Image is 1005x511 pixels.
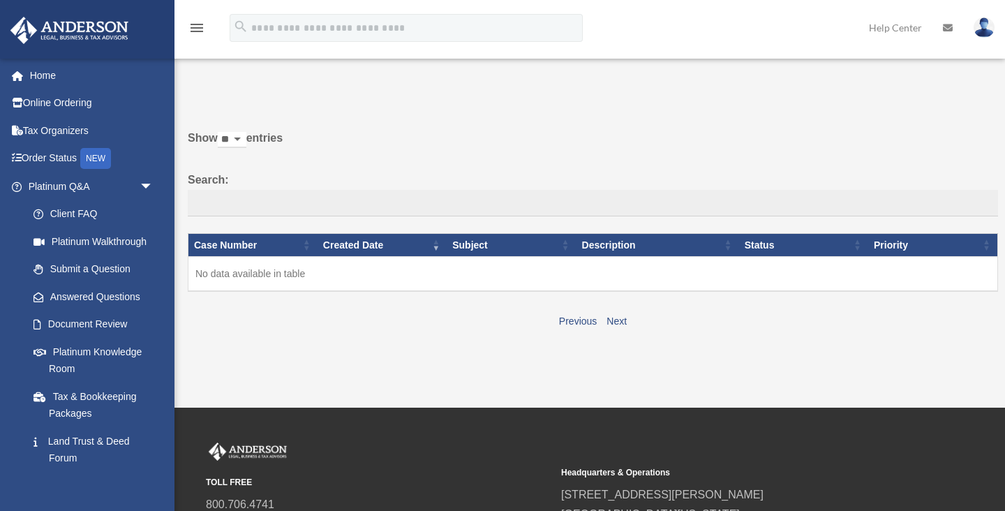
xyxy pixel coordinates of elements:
a: Platinum Q&Aarrow_drop_down [10,172,167,200]
th: Case Number: activate to sort column ascending [188,233,318,257]
a: Home [10,61,174,89]
th: Created Date: activate to sort column ascending [318,233,447,257]
a: Land Trust & Deed Forum [20,427,167,472]
span: arrow_drop_down [140,172,167,201]
img: Anderson Advisors Platinum Portal [6,17,133,44]
a: Next [606,316,627,327]
a: Platinum Walkthrough [20,228,167,256]
a: Tax Organizers [10,117,174,145]
a: [STREET_ADDRESS][PERSON_NAME] [561,489,764,501]
small: TOLL FREE [206,475,551,490]
a: Online Ordering [10,89,174,117]
a: Order StatusNEW [10,145,174,173]
a: Previous [559,316,597,327]
div: NEW [80,148,111,169]
i: menu [188,20,205,36]
small: Headquarters & Operations [561,466,907,480]
a: Submit a Question [20,256,167,283]
select: Showentries [218,132,246,148]
a: Tax & Bookkeeping Packages [20,383,167,427]
td: No data available in table [188,257,998,292]
img: Anderson Advisors Platinum Portal [206,443,290,461]
a: Document Review [20,311,167,339]
a: Platinum Knowledge Room [20,338,167,383]
th: Subject: activate to sort column ascending [447,233,576,257]
a: Answered Questions [20,283,161,311]
th: Description: activate to sort column ascending [576,233,739,257]
a: menu [188,24,205,36]
img: User Pic [974,17,995,38]
th: Priority: activate to sort column ascending [868,233,997,257]
input: Search: [188,190,998,216]
a: Client FAQ [20,200,167,228]
label: Show entries [188,128,998,162]
a: 800.706.4741 [206,498,274,510]
i: search [233,19,248,34]
th: Status: activate to sort column ascending [739,233,868,257]
label: Search: [188,170,998,216]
